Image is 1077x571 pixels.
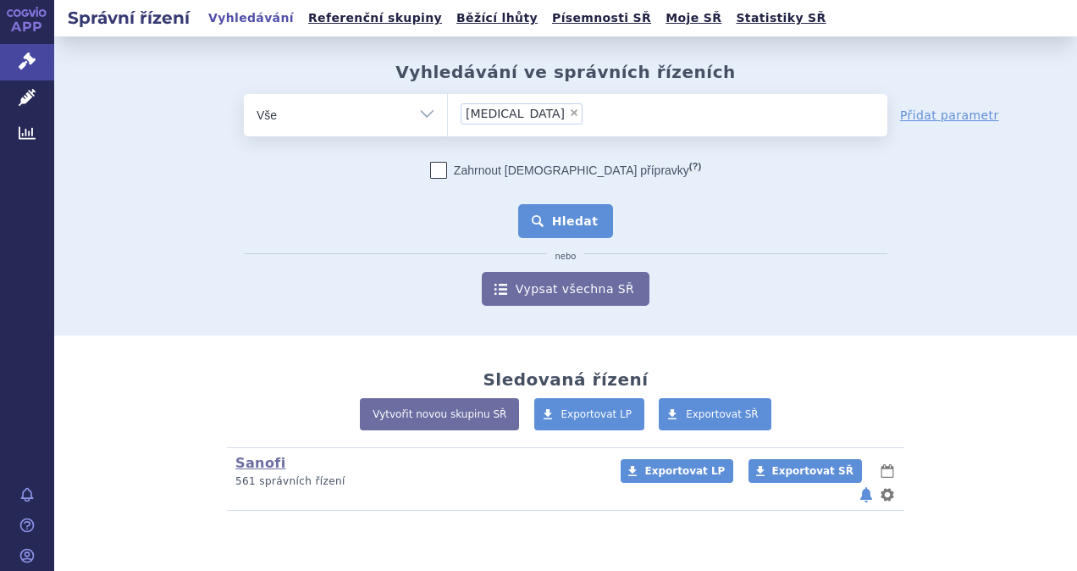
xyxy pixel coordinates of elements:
[547,252,585,262] i: nebo
[659,398,771,430] a: Exportovat SŘ
[482,272,649,306] a: Vypsat všechna SŘ
[235,474,599,489] p: 561 správních řízení
[451,7,543,30] a: Běžící lhůty
[588,103,668,124] input: [MEDICAL_DATA]
[689,161,701,172] abbr: (?)
[569,108,579,118] span: ×
[395,62,736,82] h2: Vyhledávání ve správních řízeních
[748,459,862,483] a: Exportovat SŘ
[303,7,447,30] a: Referenční skupiny
[879,485,896,505] button: nastavení
[660,7,726,30] a: Moje SŘ
[518,204,614,238] button: Hledat
[900,107,999,124] a: Přidat parametr
[235,455,286,471] a: Sanofi
[483,369,648,390] h2: Sledovaná řízení
[621,459,733,483] a: Exportovat LP
[731,7,831,30] a: Statistiky SŘ
[430,162,701,179] label: Zahrnout [DEMOGRAPHIC_DATA] přípravky
[203,7,299,30] a: Vyhledávání
[772,465,853,477] span: Exportovat SŘ
[858,485,875,505] button: notifikace
[534,398,645,430] a: Exportovat LP
[547,7,656,30] a: Písemnosti SŘ
[360,398,519,430] a: Vytvořit novou skupinu SŘ
[561,408,632,420] span: Exportovat LP
[54,6,203,30] h2: Správní řízení
[466,108,565,119] span: [MEDICAL_DATA]
[686,408,759,420] span: Exportovat SŘ
[879,461,896,481] button: lhůty
[644,465,725,477] span: Exportovat LP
